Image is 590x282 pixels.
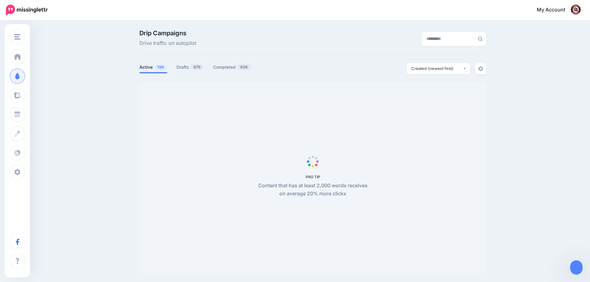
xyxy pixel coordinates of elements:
a: Completed836 [213,63,251,71]
span: 130 [154,64,167,70]
a: Drafts675 [177,63,204,71]
img: search-grey-6.png [478,37,483,41]
img: settings-grey.png [478,66,483,71]
a: Active130 [139,63,167,71]
span: 836 [237,64,251,70]
span: Drip Campaigns [139,30,196,36]
h5: PRO TIP [255,175,371,179]
p: Content that has at least 2,000 words receives on average 20% more clicks [255,182,371,198]
span: Drive traffic on autopilot [139,39,196,47]
span: 675 [190,64,203,70]
img: menu.png [14,34,20,40]
img: Missinglettr [6,5,48,15]
button: Created (newest first) [407,63,470,74]
div: Created (newest first) [411,66,463,72]
a: My Account [531,2,581,18]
